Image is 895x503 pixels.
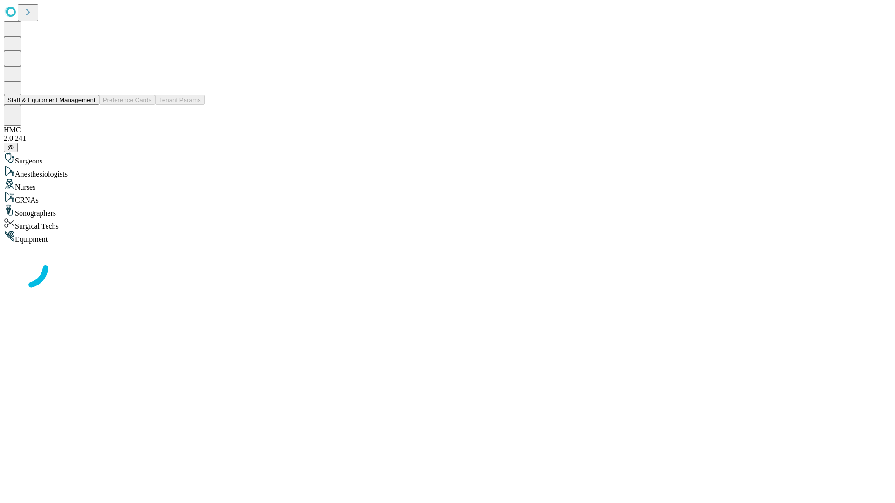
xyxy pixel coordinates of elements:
[4,152,891,165] div: Surgeons
[4,204,891,218] div: Sonographers
[4,143,18,152] button: @
[4,231,891,244] div: Equipment
[4,218,891,231] div: Surgical Techs
[155,95,205,105] button: Tenant Params
[4,165,891,178] div: Anesthesiologists
[4,95,99,105] button: Staff & Equipment Management
[7,144,14,151] span: @
[4,178,891,191] div: Nurses
[4,134,891,143] div: 2.0.241
[4,126,891,134] div: HMC
[4,191,891,204] div: CRNAs
[99,95,155,105] button: Preference Cards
